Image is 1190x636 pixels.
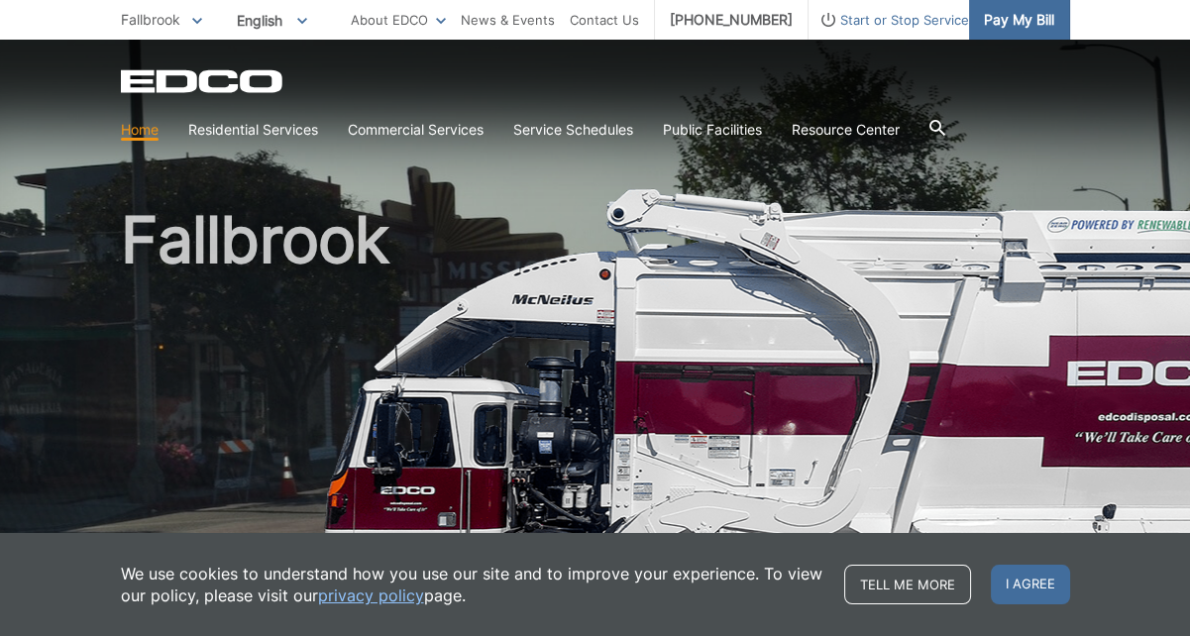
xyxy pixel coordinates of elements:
span: Fallbrook [121,11,180,28]
a: Public Facilities [663,119,762,141]
span: Pay My Bill [984,9,1054,31]
a: privacy policy [318,584,424,606]
span: I agree [991,565,1070,604]
a: Residential Services [188,119,318,141]
a: Commercial Services [348,119,484,141]
p: We use cookies to understand how you use our site and to improve your experience. To view our pol... [121,563,824,606]
a: Resource Center [792,119,900,141]
a: Tell me more [844,565,971,604]
a: EDCD logo. Return to the homepage. [121,69,285,93]
span: English [222,4,322,37]
a: News & Events [461,9,555,31]
a: Service Schedules [513,119,633,141]
a: Home [121,119,159,141]
a: Contact Us [570,9,639,31]
a: About EDCO [351,9,446,31]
